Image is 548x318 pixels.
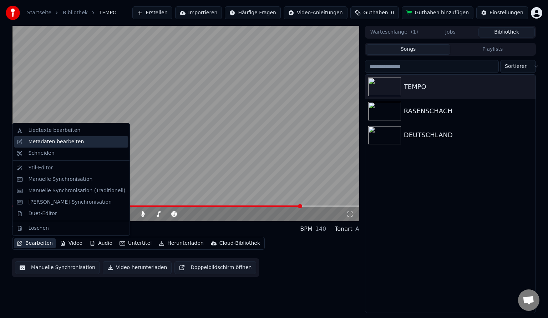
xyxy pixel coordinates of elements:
button: Jobs [422,27,479,38]
button: Doppelbildschirm öffnen [174,261,256,274]
span: ( 1 ) [411,29,418,36]
button: Häufige Fragen [225,6,281,19]
span: 0 [391,9,394,16]
button: Playlists [450,44,535,55]
button: Herunterladen [156,238,206,248]
button: Erstellen [132,6,172,19]
div: Tonart [335,225,352,233]
div: Löschen [28,225,49,232]
div: [PERSON_NAME]-Synchronisation [28,199,111,206]
div: RASENSCHACH [404,106,533,116]
a: Startseite [27,9,51,16]
div: Metadaten bearbeiten [28,138,84,145]
button: Untertitel [117,238,154,248]
a: Bibliothek [63,9,88,16]
button: Guthaben hinzufügen [402,6,474,19]
div: 140 [315,225,326,233]
div: BPM [300,225,312,233]
div: Manuelle Synchronisation [28,176,92,183]
button: Bearbeiten [14,238,56,248]
span: Sortieren [505,63,528,70]
span: TEMPO [99,9,117,16]
button: Importieren [175,6,222,19]
button: Audio [87,238,115,248]
div: DEUTSCHLAND [404,130,533,140]
button: Video [57,238,85,248]
div: TEMPO [404,82,533,92]
a: Chat öffnen [518,289,539,311]
div: Manuelle Synchronisation (Traditionell) [28,187,125,194]
button: Guthaben0 [350,6,399,19]
div: Liedtexte bearbeiten [28,127,80,134]
button: Songs [366,44,451,55]
div: Schneiden [28,150,54,157]
button: Manuelle Synchronisation [15,261,100,274]
button: Einstellungen [476,6,528,19]
div: Duet-Editor [28,210,57,217]
div: Cloud-Bibliothek [219,240,260,247]
div: Einstellungen [489,9,523,16]
div: A [355,225,359,233]
button: Bibliothek [478,27,535,38]
button: Warteschlange [366,27,422,38]
button: Video herunterladen [103,261,172,274]
span: Guthaben [364,9,388,16]
div: Stil-Editor [28,164,53,172]
nav: breadcrumb [27,9,117,16]
img: youka [6,6,20,20]
button: Video-Anleitungen [284,6,347,19]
